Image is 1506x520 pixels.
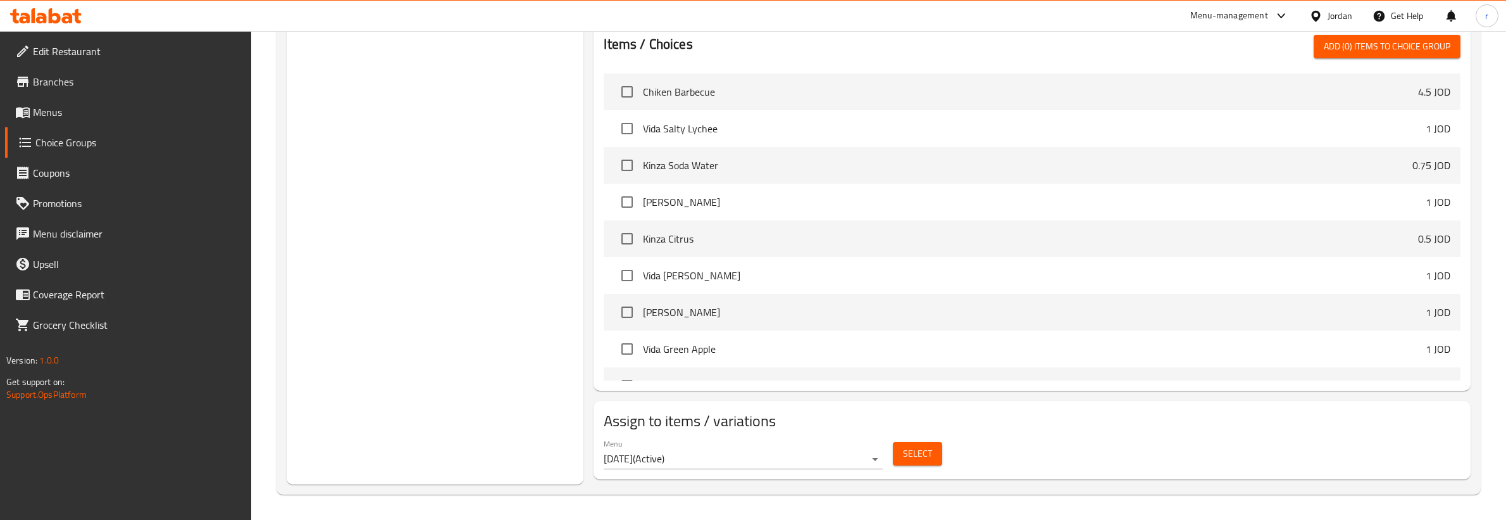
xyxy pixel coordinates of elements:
[643,268,1425,283] span: Vida [PERSON_NAME]
[903,446,932,462] span: Select
[604,449,882,469] div: [DATE](Active)
[6,352,37,369] span: Version:
[33,317,241,333] span: Grocery Checklist
[614,336,640,362] span: Select choice
[5,97,251,127] a: Menus
[5,158,251,188] a: Coupons
[1426,378,1450,393] p: 1 JOD
[33,257,241,272] span: Upsell
[1426,305,1450,320] p: 1 JOD
[33,196,241,211] span: Promotions
[643,378,1425,393] span: Vida Original Citrus
[5,310,251,340] a: Grocery Checklist
[33,226,241,241] span: Menu disclaimer
[614,372,640,399] span: Select choice
[1328,9,1352,23] div: Jordan
[614,79,640,105] span: Select choice
[614,225,640,252] span: Select choice
[5,36,251,67] a: Edit Restaurant
[893,442,942,466] button: Select
[643,305,1425,320] span: [PERSON_NAME]
[1485,9,1488,23] span: r
[604,440,622,447] label: Menu
[33,287,241,302] span: Coverage Report
[6,386,87,403] a: Support.OpsPlatform
[33,44,241,59] span: Edit Restaurant
[614,115,640,142] span: Select choice
[1190,8,1268,23] div: Menu-management
[1324,39,1450,54] span: Add (0) items to choice group
[643,121,1425,136] span: Vida Salty Lychee
[5,127,251,158] a: Choice Groups
[1412,158,1450,173] p: 0.75 JOD
[33,165,241,181] span: Coupons
[604,35,692,54] h2: Items / Choices
[1314,35,1460,58] button: Add (0) items to choice group
[1418,231,1450,246] p: 0.5 JOD
[1426,194,1450,210] p: 1 JOD
[5,249,251,279] a: Upsell
[5,67,251,97] a: Branches
[1426,121,1450,136] p: 1 JOD
[5,279,251,310] a: Coverage Report
[643,341,1425,357] span: Vida Green Apple
[39,352,59,369] span: 1.0.0
[33,74,241,89] span: Branches
[643,194,1425,210] span: [PERSON_NAME]
[5,219,251,249] a: Menu disclaimer
[5,188,251,219] a: Promotions
[1418,84,1450,99] p: 4.5 JOD
[1426,341,1450,357] p: 1 JOD
[643,231,1417,246] span: Kinza Citrus
[614,152,640,179] span: Select choice
[614,189,640,215] span: Select choice
[643,158,1412,173] span: Kinza Soda Water
[1426,268,1450,283] p: 1 JOD
[6,374,65,390] span: Get support on:
[604,411,1460,431] h2: Assign to items / variations
[643,84,1417,99] span: Chiken Barbecue
[614,262,640,289] span: Select choice
[33,105,241,120] span: Menus
[35,135,241,150] span: Choice Groups
[614,299,640,326] span: Select choice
